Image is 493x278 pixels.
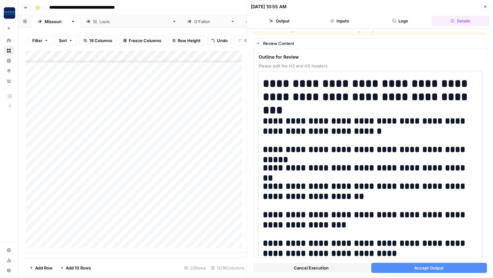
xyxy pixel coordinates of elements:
button: Workspace: Rocket Pilots [4,5,14,21]
a: Insights [4,56,14,66]
a: Browse [4,46,14,56]
button: Review Content [254,38,487,48]
a: [GEOGRAPHIC_DATA] [240,15,308,28]
button: Details [431,16,489,26]
button: Cancel Execution [253,263,369,273]
div: [PERSON_NAME] [194,18,228,25]
div: 12/18 Columns [208,263,247,273]
button: Inputs [311,16,369,26]
span: Accept Output [414,265,444,271]
button: Filter [28,35,52,46]
button: Logs [371,16,429,26]
div: [US_STATE] [45,18,68,25]
span: Sort [59,37,67,44]
a: [US_STATE] [32,15,81,28]
button: Add 10 Rows [56,263,95,273]
div: 22 Rows [182,263,208,273]
span: Please edit the H2 and H3 headers [259,63,482,69]
div: [GEOGRAPHIC_DATA][PERSON_NAME] [93,18,169,25]
a: [PERSON_NAME] [182,15,240,28]
button: Sort [55,35,77,46]
a: Home [4,35,14,46]
button: Undo [207,35,232,46]
div: Review Content [263,40,483,47]
span: Outline for Review [259,54,482,60]
span: Undo [217,37,228,44]
a: [GEOGRAPHIC_DATA][PERSON_NAME] [81,15,182,28]
button: Help + Support [4,265,14,275]
span: Freeze Columns [129,37,161,44]
span: Row Height [178,37,200,44]
button: Accept Output [371,263,487,273]
span: Filter [32,37,42,44]
a: Settings [4,245,14,255]
button: Add Row [26,263,56,273]
a: Opportunities [4,66,14,76]
div: [DATE] 10:55 AM [251,3,287,10]
button: Output [251,16,309,26]
button: 18 Columns [79,35,116,46]
span: Add Row [35,265,52,271]
button: Freeze Columns [119,35,165,46]
a: Usage [4,255,14,265]
span: Add 10 Rows [66,265,91,271]
button: Redo [234,35,258,46]
span: 18 Columns [89,37,112,44]
span: Cancel Execution [293,265,328,271]
img: Rocket Pilots Logo [4,7,15,19]
a: Your Data [4,76,14,86]
button: Row Height [168,35,205,46]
